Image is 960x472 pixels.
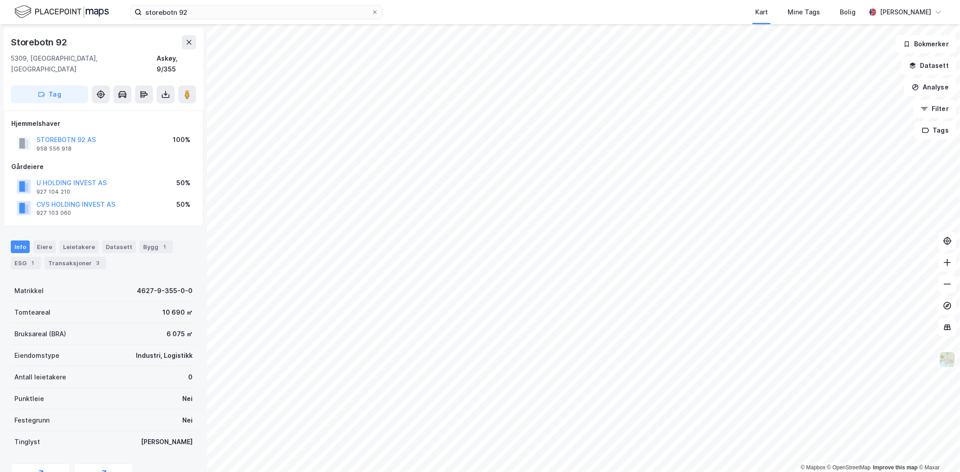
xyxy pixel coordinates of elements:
[14,350,59,361] div: Eiendomstype
[36,145,72,152] div: 958 556 918
[755,7,768,18] div: Kart
[901,57,956,75] button: Datasett
[11,85,88,103] button: Tag
[11,53,157,75] div: 5309, [GEOGRAPHIC_DATA], [GEOGRAPHIC_DATA]
[788,7,820,18] div: Mine Tags
[173,134,190,145] div: 100%
[14,415,50,426] div: Festegrunn
[913,100,956,118] button: Filter
[11,118,196,129] div: Hjemmelshaver
[140,240,173,253] div: Bygg
[162,307,193,318] div: 10 690 ㎡
[141,436,193,447] div: [PERSON_NAME]
[36,209,71,217] div: 927 103 060
[827,464,871,471] a: OpenStreetMap
[11,257,41,269] div: ESG
[840,7,856,18] div: Bolig
[157,53,196,75] div: Askøy, 9/355
[182,415,193,426] div: Nei
[45,257,106,269] div: Transaksjoner
[136,350,193,361] div: Industri, Logistikk
[160,242,169,251] div: 1
[915,121,956,139] button: Tags
[915,429,960,472] div: Kontrollprogram for chat
[28,258,37,267] div: 1
[801,464,825,471] a: Mapbox
[176,199,190,210] div: 50%
[11,161,196,172] div: Gårdeiere
[94,258,103,267] div: 3
[11,35,69,49] div: Storebotn 92
[102,240,136,253] div: Datasett
[182,393,193,404] div: Nei
[137,285,193,296] div: 4627-9-355-0-0
[33,240,56,253] div: Eiere
[904,78,956,96] button: Analyse
[880,7,931,18] div: [PERSON_NAME]
[59,240,99,253] div: Leietakere
[176,178,190,188] div: 50%
[11,240,30,253] div: Info
[14,436,40,447] div: Tinglyst
[14,285,44,296] div: Matrikkel
[14,372,66,383] div: Antall leietakere
[14,307,50,318] div: Tomteareal
[167,329,193,339] div: 6 075 ㎡
[14,329,66,339] div: Bruksareal (BRA)
[142,5,371,19] input: Søk på adresse, matrikkel, gårdeiere, leietakere eller personer
[873,464,918,471] a: Improve this map
[915,429,960,472] iframe: Chat Widget
[36,188,70,196] div: 927 104 210
[896,35,956,53] button: Bokmerker
[14,393,44,404] div: Punktleie
[939,351,956,368] img: Z
[14,4,109,20] img: logo.f888ab2527a4732fd821a326f86c7f29.svg
[188,372,193,383] div: 0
